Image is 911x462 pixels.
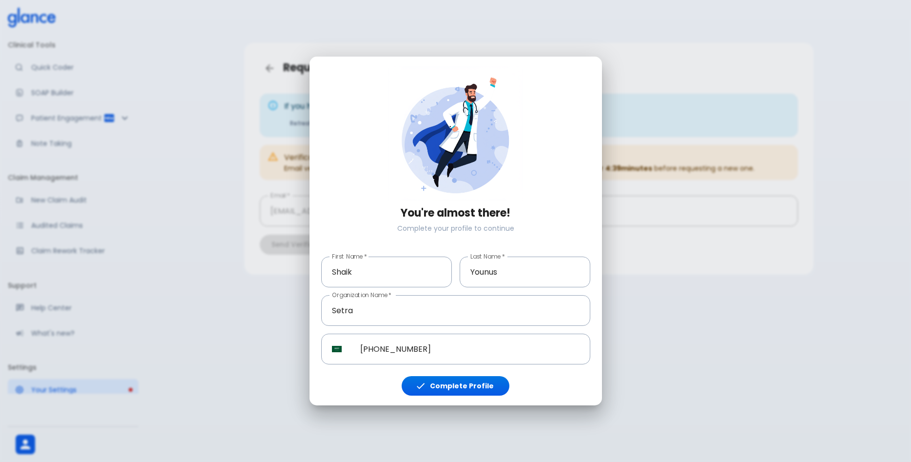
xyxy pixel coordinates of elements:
[321,295,590,326] input: Enter your organization name
[332,346,342,353] img: unknown
[321,257,452,287] input: Enter your first name
[402,376,509,396] button: Complete Profile
[388,66,523,201] img: doctor
[321,207,590,220] h3: You're almost there!
[328,340,346,358] button: Select country
[321,223,590,233] p: Complete your profile to continue
[349,334,590,364] input: Phone Number
[460,257,590,287] input: Enter your last name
